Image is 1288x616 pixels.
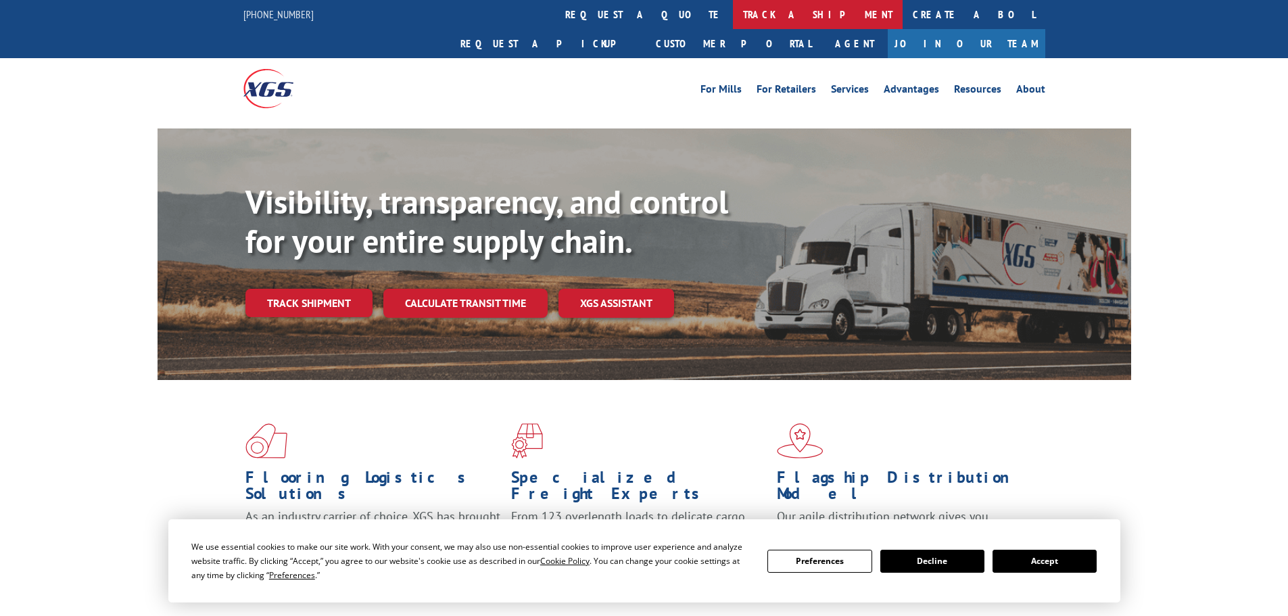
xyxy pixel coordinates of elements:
p: From 123 overlength loads to delicate cargo, our experienced staff knows the best way to move you... [511,508,767,569]
span: Cookie Policy [540,555,590,567]
a: For Retailers [757,84,816,99]
a: Resources [954,84,1001,99]
img: xgs-icon-total-supply-chain-intelligence-red [245,423,287,458]
a: Track shipment [245,289,373,317]
div: Cookie Consent Prompt [168,519,1120,602]
span: Our agile distribution network gives you nationwide inventory management on demand. [777,508,1026,540]
img: xgs-icon-focused-on-flooring-red [511,423,543,458]
button: Accept [993,550,1097,573]
div: We use essential cookies to make our site work. With your consent, we may also use non-essential ... [191,540,751,582]
span: Preferences [269,569,315,581]
a: [PHONE_NUMBER] [243,7,314,21]
b: Visibility, transparency, and control for your entire supply chain. [245,181,728,262]
a: Join Our Team [888,29,1045,58]
a: For Mills [700,84,742,99]
a: Customer Portal [646,29,821,58]
a: Agent [821,29,888,58]
a: XGS ASSISTANT [558,289,674,318]
button: Decline [880,550,984,573]
a: Advantages [884,84,939,99]
a: Calculate transit time [383,289,548,318]
h1: Flooring Logistics Solutions [245,469,501,508]
a: Request a pickup [450,29,646,58]
h1: Specialized Freight Experts [511,469,767,508]
button: Preferences [767,550,872,573]
img: xgs-icon-flagship-distribution-model-red [777,423,824,458]
a: Services [831,84,869,99]
a: About [1016,84,1045,99]
h1: Flagship Distribution Model [777,469,1032,508]
span: As an industry carrier of choice, XGS has brought innovation and dedication to flooring logistics... [245,508,500,556]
